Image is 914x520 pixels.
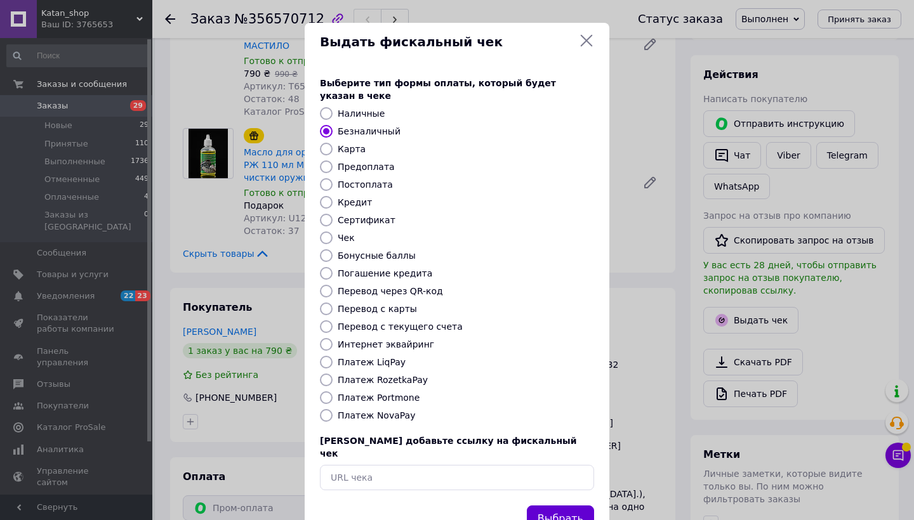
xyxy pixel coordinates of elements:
[338,322,463,332] label: Перевод с текущего счета
[338,410,415,420] label: Платеж NovaPay
[338,197,372,207] label: Кредит
[338,162,395,172] label: Предоплата
[338,339,434,349] label: Интернет эквайринг
[338,286,443,296] label: Перевод через QR-код
[338,108,385,119] label: Наличные
[338,233,355,243] label: Чек
[338,126,401,136] label: Безналичный
[320,33,574,51] span: Выдать фискальный чек
[338,144,366,154] label: Карта
[338,215,395,225] label: Сертификат
[320,436,577,458] span: [PERSON_NAME] добавьте ссылку на фискальный чек
[338,179,393,190] label: Постоплата
[320,78,556,101] span: Выберите тип формы оплаты, который будет указан в чеке
[338,375,428,385] label: Платеж RozetkaPay
[338,357,406,367] label: Платеж LiqPay
[338,268,432,278] label: Погашение кредита
[320,465,594,490] input: URL чека
[338,250,416,261] label: Бонусные баллы
[338,393,420,403] label: Платеж Portmone
[338,304,417,314] label: Перевод с карты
